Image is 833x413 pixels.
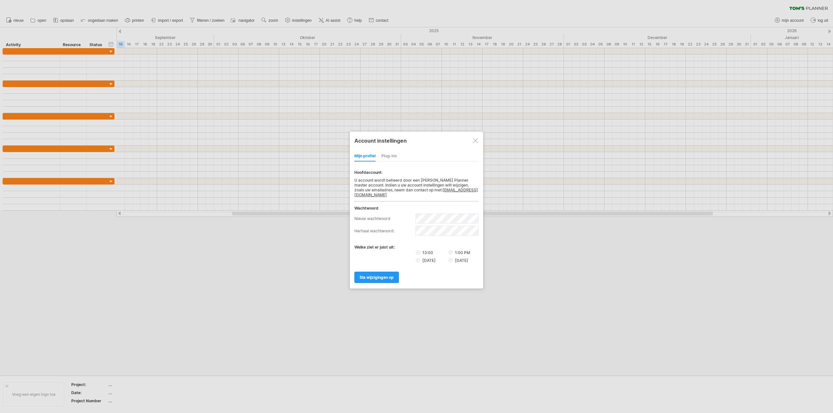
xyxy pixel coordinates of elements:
[416,250,420,255] input: 13:00
[354,170,479,202] div: U account wordt beheerd door een [PERSON_NAME] Planner master account. Indien u uw account instel...
[448,250,470,255] label: 1:00 PM
[381,151,397,161] div: Plug-ins
[354,170,479,175] div: Hoofdaccount:
[416,257,447,263] label: [DATE]
[448,258,453,263] input: [DATE]
[354,226,416,236] label: herhaal wachtwoord:
[354,187,478,197] a: [EMAIL_ADDRESS][DOMAIN_NAME]
[416,250,447,255] label: 13:00
[448,250,453,255] input: 1:00 PM
[416,258,420,263] input: [DATE]
[354,151,376,161] div: mijn profiel
[360,275,394,280] span: sla wijzigingen op
[354,272,399,283] a: sla wijzigingen op
[448,258,468,263] label: [DATE]
[354,213,416,224] label: nieuw wachtwoord
[354,135,479,146] div: Account instellingen
[354,245,395,250] label: welke ziet er juist uit:
[354,206,479,211] div: wachtwoord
